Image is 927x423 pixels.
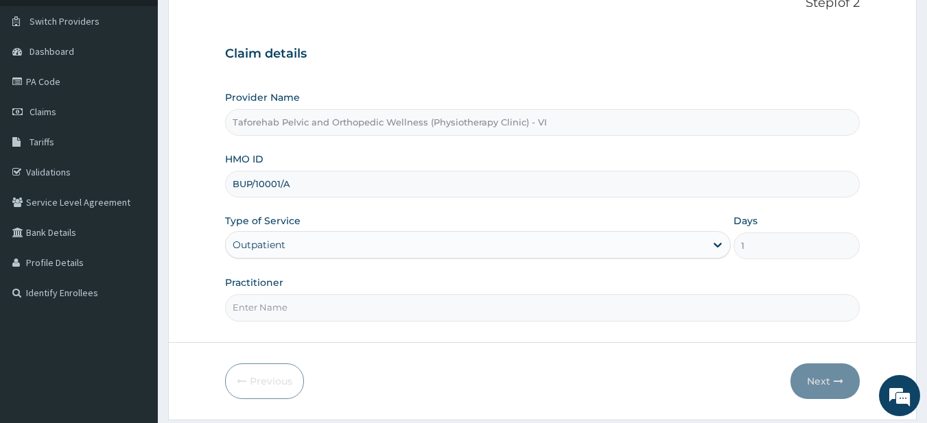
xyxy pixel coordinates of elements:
label: Days [734,214,758,228]
button: Next [790,363,860,399]
label: Practitioner [225,276,283,289]
input: Enter Name [225,294,860,321]
span: Tariffs [30,136,54,148]
img: d_794563401_company_1708531726252_794563401 [25,69,56,103]
span: We're online! [80,125,189,263]
textarea: Type your message and hit 'Enter' [7,279,261,327]
label: HMO ID [225,152,263,166]
input: Enter HMO ID [225,171,860,197]
label: Provider Name [225,90,300,104]
span: Claims [30,106,56,118]
h3: Claim details [225,47,860,62]
div: Minimize live chat window [225,7,258,40]
span: Switch Providers [30,15,99,27]
div: Outpatient [233,238,285,252]
label: Type of Service [225,214,301,228]
button: Previous [225,363,304,399]
div: Chat with us now [71,77,231,95]
span: Dashboard [30,45,74,58]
